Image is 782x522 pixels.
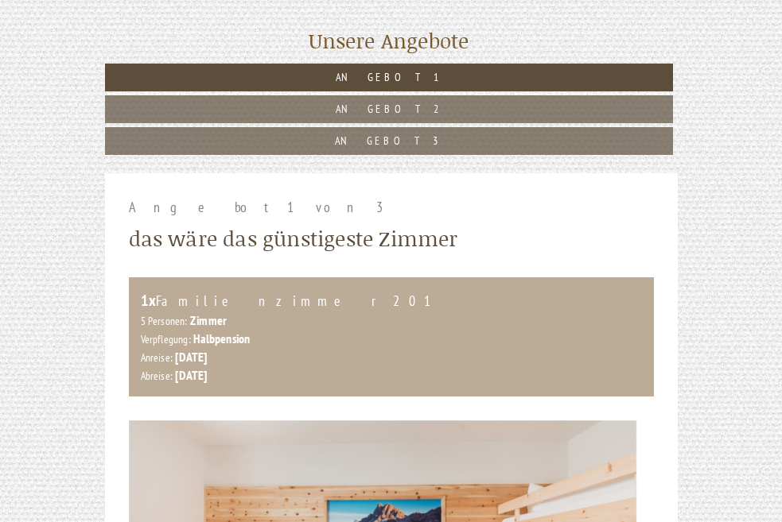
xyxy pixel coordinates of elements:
small: 5 Personen: [141,314,188,328]
span: Angebot 3 [335,133,443,148]
span: Angebot 1 [336,70,442,84]
b: Halbpension [193,331,250,346]
small: Verpflegung: [141,332,191,346]
b: [DATE] [175,349,207,365]
div: Unsere Angebote [105,26,673,56]
div: Familienzimmer 201 [141,289,642,312]
div: das wäre das günstigeste Zimmer [129,224,458,253]
small: Anreise: [141,350,173,365]
b: 1x [141,290,156,311]
span: Angebot 2 [336,102,442,116]
b: Zimmer [190,312,227,328]
small: Abreise: [141,369,173,383]
span: Angebot 1 von 3 [129,198,393,216]
b: [DATE] [175,367,207,383]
